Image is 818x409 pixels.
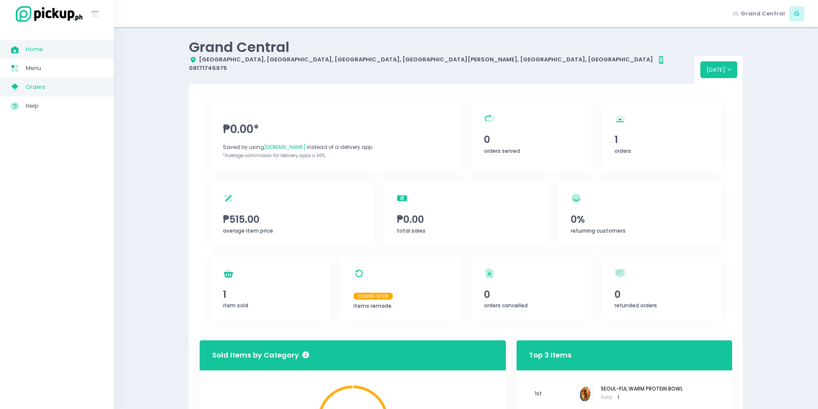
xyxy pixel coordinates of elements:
span: Hi, [733,9,739,18]
span: 1st [529,385,577,403]
span: Home [26,44,103,55]
h3: Top 3 Items [529,343,572,368]
span: 0 [484,287,578,302]
span: orders [614,147,631,155]
img: logo [11,5,84,23]
span: Coming Soon [353,293,393,300]
div: Saved by using instead of a delivery app [223,143,448,151]
span: 0 [484,132,578,147]
span: ₱0.00 [397,212,535,227]
span: *Average commission for delivery apps is 30% [223,152,325,159]
span: items remade [353,302,392,309]
span: total sales [397,227,426,234]
span: G [789,6,804,21]
span: orders cancelled [484,302,528,309]
span: 1 [617,394,619,401]
span: [DOMAIN_NAME] [264,143,306,151]
span: 0% [571,212,709,227]
span: average item price [223,227,273,234]
span: 1 [223,287,317,302]
span: ₱0.00* [223,121,448,138]
span: item sold [223,302,248,309]
span: Grand Central [741,9,785,18]
span: 1 [614,132,709,147]
span: returning customers [571,227,626,234]
img: SEOUL-FUL WARM PROTEIN BOWL [577,385,594,403]
span: ₱515.00 [223,212,361,227]
span: Orders [26,82,103,93]
div: [GEOGRAPHIC_DATA], [GEOGRAPHIC_DATA], [GEOGRAPHIC_DATA], [GEOGRAPHIC_DATA][PERSON_NAME], [GEOGRAP... [189,55,695,73]
span: Menu [26,63,103,74]
button: [DATE] [700,61,738,78]
div: Grand Central [189,39,695,55]
span: orders served [484,147,520,155]
h3: Sold Items by Category [212,350,309,361]
span: refunded orders [614,302,657,309]
span: SEOUL-FUL WARM PROTEIN BOWL [601,385,683,393]
span: Sold [601,394,683,402]
span: Help [26,100,103,112]
span: 0 [614,287,709,302]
